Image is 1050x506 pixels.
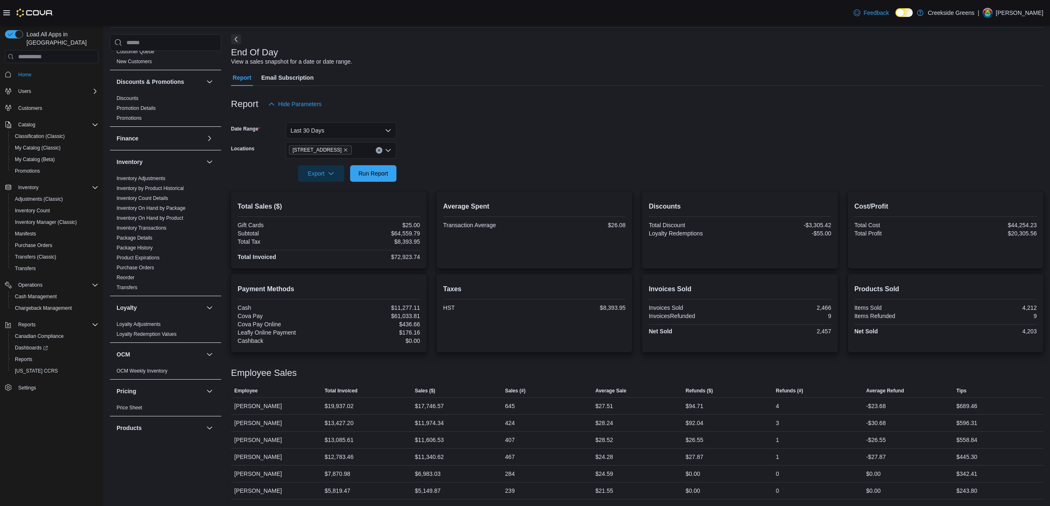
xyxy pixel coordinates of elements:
span: Hide Parameters [278,100,322,108]
span: Inventory Transactions [117,225,167,231]
div: View a sales snapshot for a date or date range. [231,57,352,66]
label: Date Range [231,126,260,132]
div: Loyalty Redemptions [649,230,738,237]
div: -$30.68 [866,418,885,428]
span: Canadian Compliance [12,331,98,341]
div: 2,457 [742,328,831,335]
div: 4,212 [947,304,1037,311]
div: Pat McCaffrey [983,8,993,18]
div: $0.00 [330,337,420,344]
div: $13,427.20 [325,418,353,428]
div: $28.52 [595,435,613,445]
span: Transfers (Classic) [15,254,56,260]
button: Remove 1192 Bank Street from selection in this group [343,147,348,152]
div: $11,974.34 [415,418,444,428]
button: OCM [205,349,215,359]
span: Purchase Orders [15,242,52,249]
div: $92.04 [686,418,704,428]
span: New Customers [117,58,152,65]
button: Reports [15,320,39,330]
div: 645 [505,401,515,411]
a: Loyalty Redemption Values [117,331,177,337]
div: 467 [505,452,515,462]
div: $25.00 [330,222,420,228]
a: My Catalog (Beta) [12,154,58,164]
strong: Net Sold [854,328,878,335]
button: Chargeback Management [8,302,102,314]
span: Classification (Classic) [15,133,65,140]
span: Chargeback Management [12,303,98,313]
span: Customer Queue [117,48,154,55]
h2: Average Spent [443,202,625,211]
button: Next [231,34,241,44]
button: My Catalog (Classic) [8,142,102,154]
span: Chargeback Management [15,305,72,311]
button: Classification (Classic) [8,131,102,142]
a: Package History [117,245,153,251]
span: Users [18,88,31,95]
span: Discounts [117,95,138,102]
span: Settings [15,382,98,393]
button: Purchase Orders [8,240,102,251]
span: Inventory [15,183,98,192]
button: Finance [117,134,203,143]
p: | [978,8,979,18]
a: Dashboards [8,342,102,354]
p: [PERSON_NAME] [996,8,1043,18]
span: Inventory Count [15,207,50,214]
button: OCM [117,350,203,359]
span: Report [233,69,251,86]
span: Inventory Manager (Classic) [12,217,98,227]
a: Inventory Adjustments [117,176,165,181]
a: Promotions [12,166,43,176]
a: Adjustments (Classic) [12,194,66,204]
a: Transfers [12,264,39,273]
div: $445.30 [957,452,978,462]
div: [PERSON_NAME] [231,466,321,482]
a: Chargeback Management [12,303,75,313]
button: Catalog [15,120,38,130]
span: Manifests [12,229,98,239]
button: Inventory [205,157,215,167]
button: Cash Management [8,291,102,302]
span: Adjustments (Classic) [15,196,63,202]
a: Inventory by Product Historical [117,185,184,191]
span: Customers [15,103,98,113]
a: Customer Queue [117,49,154,55]
div: InvoicesRefunded [649,313,738,319]
div: Leafly Online Payment [238,329,327,336]
span: Promotions [15,168,40,174]
div: $44,254.23 [947,222,1037,228]
div: $17,746.57 [415,401,444,411]
div: Pricing [110,403,221,416]
div: [PERSON_NAME] [231,415,321,431]
a: Inventory Count [12,206,53,216]
div: $94.71 [686,401,704,411]
span: Sales (#) [505,387,525,394]
span: Transfers (Classic) [12,252,98,262]
a: Price Sheet [117,405,142,411]
a: Inventory Manager (Classic) [12,217,80,227]
a: Loyalty Adjustments [117,321,161,327]
button: Operations [2,279,102,291]
span: My Catalog (Classic) [15,145,61,151]
div: 284 [505,469,515,479]
div: $7,870.98 [325,469,350,479]
a: Settings [15,383,39,393]
h3: Report [231,99,258,109]
span: Reports [15,320,98,330]
button: Clear input [376,147,382,154]
a: Package Details [117,235,153,241]
h2: Discounts [649,202,831,211]
span: Promotion Details [117,105,156,112]
div: Invoices Sold [649,304,738,311]
button: Discounts & Promotions [117,78,203,86]
div: -$26.55 [866,435,885,445]
a: Product Expirations [117,255,160,261]
nav: Complex example [5,65,98,415]
a: Home [15,70,35,80]
button: Discounts & Promotions [205,77,215,87]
